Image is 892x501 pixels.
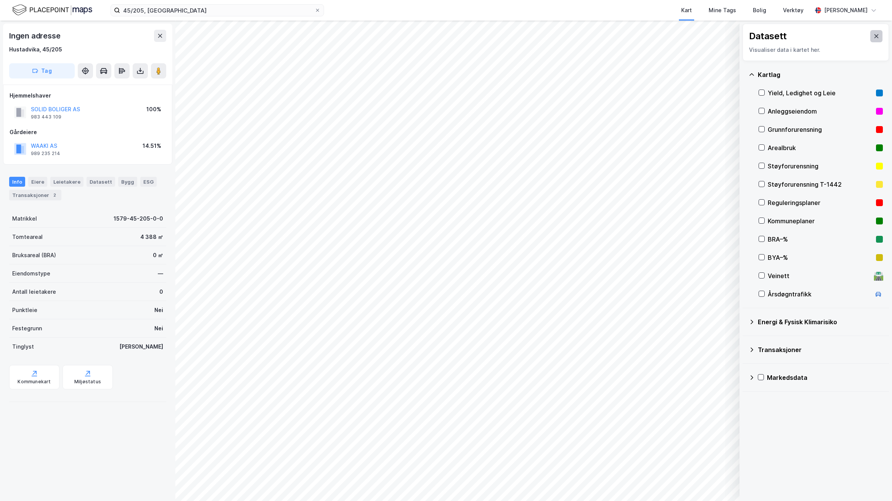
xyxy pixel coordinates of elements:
[154,324,163,333] div: Nei
[9,177,25,187] div: Info
[12,232,43,242] div: Tomteareal
[159,287,163,296] div: 0
[768,253,873,262] div: BYA–%
[768,180,873,189] div: Støyforurensning T-1442
[681,6,692,15] div: Kart
[118,177,137,187] div: Bygg
[28,177,47,187] div: Eiere
[768,125,873,134] div: Grunnforurensning
[31,114,61,120] div: 983 443 109
[9,190,61,200] div: Transaksjoner
[758,317,883,327] div: Energi & Fysisk Klimarisiko
[87,177,115,187] div: Datasett
[31,150,60,157] div: 989 235 214
[709,6,736,15] div: Mine Tags
[768,290,871,299] div: Årsdøgntrafikk
[51,191,58,199] div: 2
[12,269,50,278] div: Eiendomstype
[854,464,892,501] div: Kontrollprogram for chat
[768,162,873,171] div: Støyforurensning
[114,214,163,223] div: 1579-45-205-0-0
[10,91,166,100] div: Hjemmelshaver
[158,269,163,278] div: —
[873,271,884,281] div: 🛣️
[153,251,163,260] div: 0 ㎡
[12,342,34,351] div: Tinglyst
[12,287,56,296] div: Antall leietakere
[140,177,157,187] div: ESG
[767,373,883,382] div: Markedsdata
[749,30,787,42] div: Datasett
[12,251,56,260] div: Bruksareal (BRA)
[753,6,766,15] div: Bolig
[12,214,37,223] div: Matrikkel
[758,345,883,354] div: Transaksjoner
[768,107,873,116] div: Anleggseiendom
[50,177,83,187] div: Leietakere
[824,6,868,15] div: [PERSON_NAME]
[12,3,92,17] img: logo.f888ab2527a4732fd821a326f86c7f29.svg
[768,198,873,207] div: Reguleringsplaner
[120,5,314,16] input: Søk på adresse, matrikkel, gårdeiere, leietakere eller personer
[768,271,871,280] div: Veinett
[12,306,37,315] div: Punktleie
[18,379,51,385] div: Kommunekart
[749,45,882,54] div: Visualiser data i kartet her.
[119,342,163,351] div: [PERSON_NAME]
[768,216,873,226] div: Kommuneplaner
[140,232,163,242] div: 4 388 ㎡
[768,143,873,152] div: Arealbruk
[9,45,62,54] div: Hustadvika, 45/205
[783,6,804,15] div: Verktøy
[768,88,873,98] div: Yield, Ledighet og Leie
[9,63,75,78] button: Tag
[768,235,873,244] div: BRA–%
[10,128,166,137] div: Gårdeiere
[854,464,892,501] iframe: Chat Widget
[12,324,42,333] div: Festegrunn
[146,105,161,114] div: 100%
[758,70,883,79] div: Kartlag
[154,306,163,315] div: Nei
[143,141,161,150] div: 14.51%
[9,30,62,42] div: Ingen adresse
[74,379,101,385] div: Miljøstatus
